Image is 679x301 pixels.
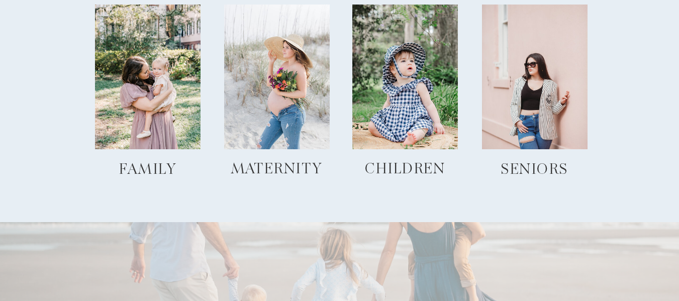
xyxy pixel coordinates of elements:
[94,161,201,183] a: family
[352,161,458,183] a: children
[481,161,588,183] a: seniors
[224,161,330,183] a: Maternity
